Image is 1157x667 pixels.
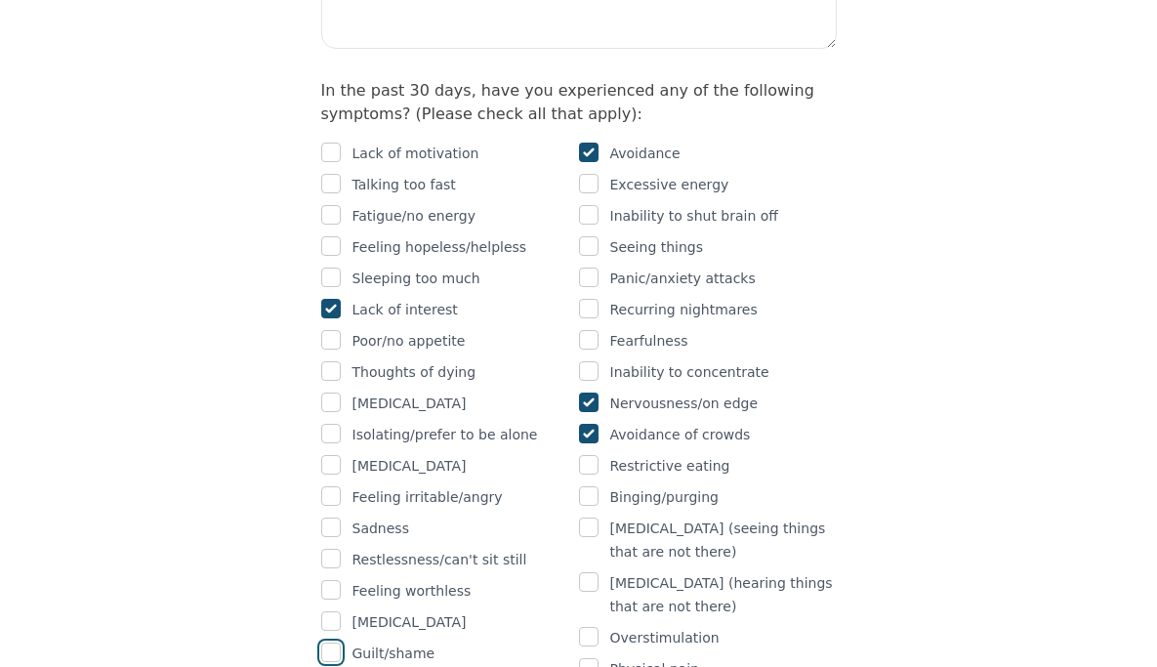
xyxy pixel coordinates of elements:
p: Avoidance of crowds [610,423,751,446]
label: In the past 30 days, have you experienced any of the following symptoms? (Please check all that a... [321,81,814,123]
p: [MEDICAL_DATA] [352,454,467,478]
p: [MEDICAL_DATA] [352,392,467,415]
p: Binging/purging [610,485,719,509]
p: Inability to concentrate [610,360,769,384]
p: Guilt/shame [352,642,435,665]
p: Sleeping too much [352,267,480,290]
p: [MEDICAL_DATA] [352,610,467,634]
p: Feeling irritable/angry [352,485,503,509]
p: Lack of motivation [352,142,479,165]
p: Feeling hopeless/helpless [352,235,527,259]
p: Panic/anxiety attacks [610,267,756,290]
p: Avoidance [610,142,681,165]
p: Sadness [352,517,409,540]
p: Poor/no appetite [352,329,466,353]
p: Talking too fast [352,173,456,196]
p: Excessive energy [610,173,729,196]
p: Isolating/prefer to be alone [352,423,538,446]
p: [MEDICAL_DATA] (seeing things that are not there) [610,517,837,563]
p: Thoughts of dying [352,360,476,384]
p: Seeing things [610,235,704,259]
p: Nervousness/on edge [610,392,759,415]
p: [MEDICAL_DATA] (hearing things that are not there) [610,571,837,618]
p: Inability to shut brain off [610,204,779,228]
p: Fatigue/no energy [352,204,476,228]
p: Overstimulation [610,626,720,649]
p: Fearfulness [610,329,688,353]
p: Lack of interest [352,298,458,321]
p: Recurring nightmares [610,298,758,321]
p: Restrictive eating [610,454,730,478]
p: Feeling worthless [352,579,472,603]
p: Restlessness/can't sit still [352,548,527,571]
